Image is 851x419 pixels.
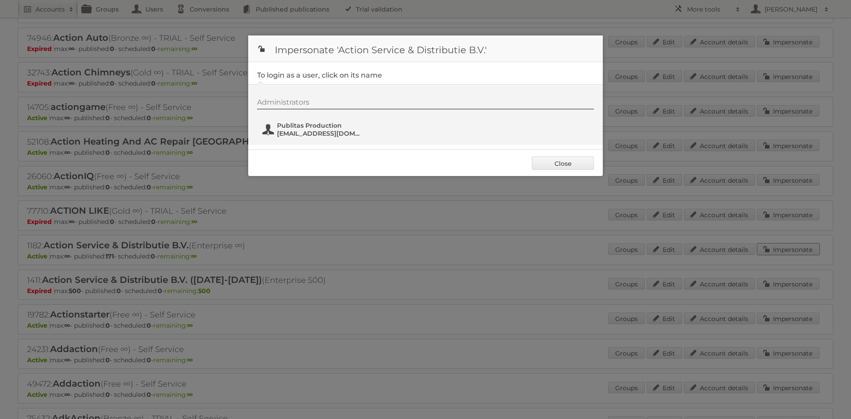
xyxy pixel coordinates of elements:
h1: Impersonate 'Action Service & Distributie B.V.' [248,35,603,62]
div: Administrators [257,98,594,110]
span: [EMAIL_ADDRESS][DOMAIN_NAME] [277,129,363,137]
button: Publitas Production [EMAIL_ADDRESS][DOMAIN_NAME] [262,121,366,138]
legend: To login as a user, click on its name [257,71,382,79]
span: Publitas Production [277,121,363,129]
a: Close [532,157,594,170]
